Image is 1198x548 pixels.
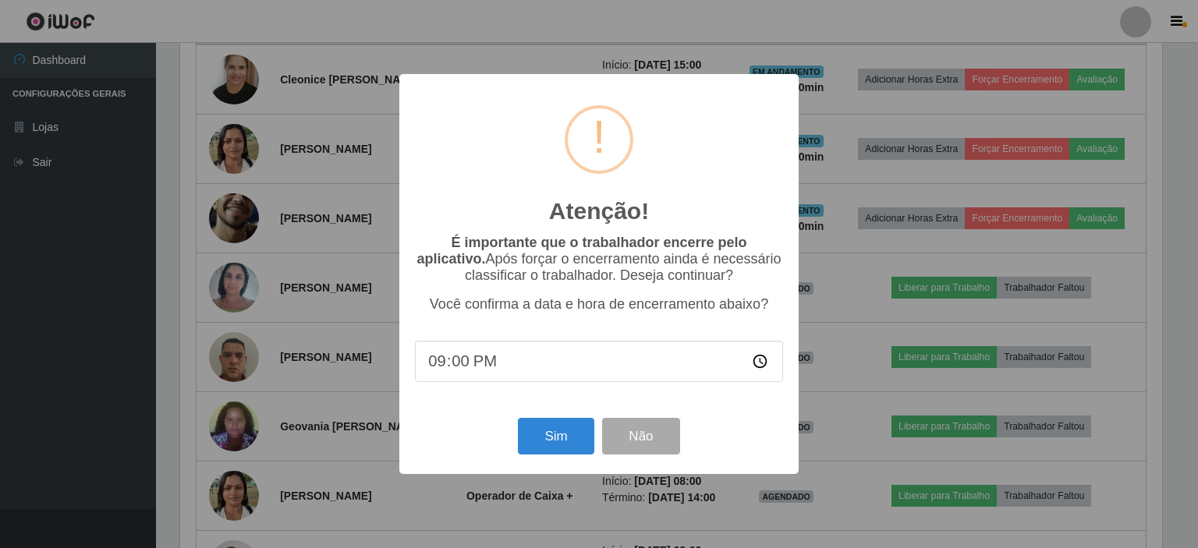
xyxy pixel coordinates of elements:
b: É importante que o trabalhador encerre pelo aplicativo. [416,235,746,267]
p: Você confirma a data e hora de encerramento abaixo? [415,296,783,313]
button: Não [602,418,679,454]
p: Após forçar o encerramento ainda é necessário classificar o trabalhador. Deseja continuar? [415,235,783,284]
button: Sim [518,418,594,454]
h2: Atenção! [549,197,649,225]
